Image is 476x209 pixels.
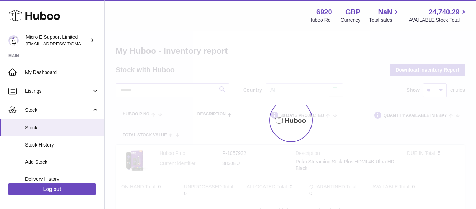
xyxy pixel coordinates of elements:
a: 24,740.29 AVAILABLE Stock Total [409,7,468,23]
span: Total sales [369,17,400,23]
span: Stock [25,125,99,131]
a: Log out [8,183,96,195]
div: Micro E Support Limited [26,34,89,47]
strong: 6920 [316,7,332,17]
img: contact@micropcsupport.com [8,35,19,46]
span: My Dashboard [25,69,99,76]
span: Stock [25,107,92,113]
span: Add Stock [25,159,99,165]
strong: GBP [345,7,360,17]
span: Delivery History [25,176,99,182]
div: Huboo Ref [309,17,332,23]
span: AVAILABLE Stock Total [409,17,468,23]
div: Currency [341,17,361,23]
span: NaN [378,7,392,17]
span: Listings [25,88,92,95]
span: [EMAIL_ADDRESS][DOMAIN_NAME] [26,41,102,46]
span: Stock History [25,142,99,148]
a: NaN Total sales [369,7,400,23]
span: 24,740.29 [429,7,460,17]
